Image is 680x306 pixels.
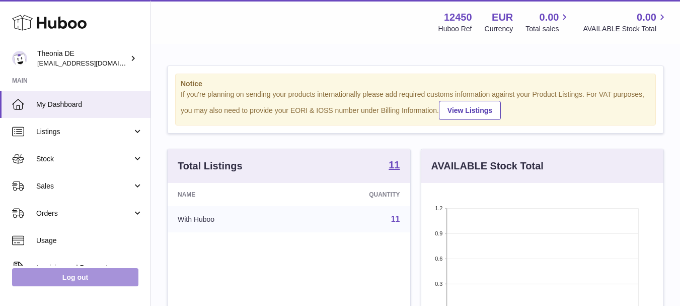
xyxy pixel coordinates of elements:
a: View Listings [439,101,501,120]
strong: 11 [389,160,400,170]
span: My Dashboard [36,100,143,109]
span: Total sales [525,24,570,34]
a: 0.00 Total sales [525,11,570,34]
div: If you're planning on sending your products internationally please add required customs informati... [181,90,650,120]
text: 0.9 [435,230,442,236]
strong: Notice [181,79,650,89]
span: Usage [36,236,143,246]
a: 11 [391,215,400,223]
text: 1.2 [435,205,442,211]
div: Theonia DE [37,49,128,68]
span: Stock [36,154,132,164]
img: info-de@theonia.com [12,51,27,66]
span: [EMAIL_ADDRESS][DOMAIN_NAME] [37,59,148,67]
div: Currency [485,24,513,34]
a: 0.00 AVAILABLE Stock Total [583,11,668,34]
a: 11 [389,160,400,172]
span: 0.00 [540,11,559,24]
span: Invoicing and Payments [36,263,132,273]
span: AVAILABLE Stock Total [583,24,668,34]
td: With Huboo [168,206,295,232]
th: Quantity [295,183,410,206]
strong: EUR [492,11,513,24]
strong: 12450 [444,11,472,24]
text: 0.3 [435,281,442,287]
div: Huboo Ref [438,24,472,34]
span: Sales [36,181,132,191]
th: Name [168,183,295,206]
span: 0.00 [637,11,656,24]
text: 0.6 [435,256,442,262]
h3: Total Listings [178,159,243,173]
span: Listings [36,127,132,137]
span: Orders [36,209,132,218]
a: Log out [12,268,138,286]
h3: AVAILABLE Stock Total [431,159,544,173]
